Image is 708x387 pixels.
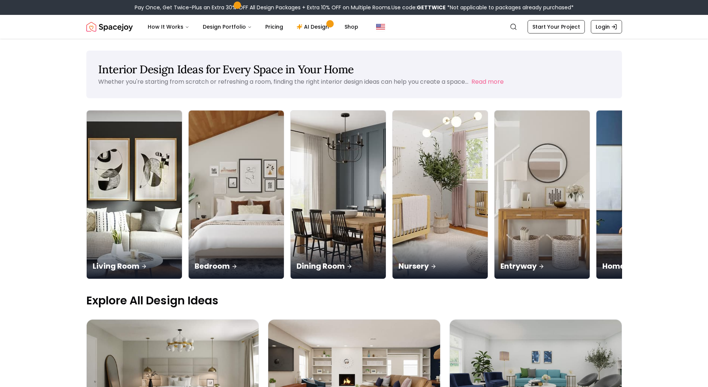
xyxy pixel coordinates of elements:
h1: Interior Design Ideas for Every Space in Your Home [98,63,610,76]
img: Spacejoy Logo [86,19,133,34]
a: Shop [339,19,364,34]
p: Dining Room [297,261,380,271]
p: Whether you're starting from scratch or refreshing a room, finding the right interior design idea... [98,77,468,86]
a: Home OfficeHome Office [596,110,692,279]
a: BedroomBedroom [188,110,284,279]
span: Use code: [391,4,446,11]
img: Dining Room [291,111,386,279]
p: Entryway [500,261,584,271]
a: Start Your Project [528,20,585,33]
img: Living Room [87,111,182,279]
a: AI Design [291,19,337,34]
div: Pay Once, Get Twice-Plus an Extra 30% OFF All Design Packages + Extra 10% OFF on Multiple Rooms. [135,4,574,11]
span: *Not applicable to packages already purchased* [446,4,574,11]
a: Pricing [259,19,289,34]
p: Nursery [398,261,482,271]
nav: Global [86,15,622,39]
a: EntrywayEntryway [494,110,590,279]
img: Entryway [494,111,590,279]
b: GETTWICE [417,4,446,11]
p: Living Room [93,261,176,271]
nav: Main [142,19,364,34]
button: Read more [471,77,504,86]
img: Bedroom [189,111,284,279]
img: Home Office [596,111,692,279]
a: Living RoomLiving Room [86,110,182,279]
p: Explore All Design Ideas [86,294,622,307]
button: Design Portfolio [197,19,258,34]
a: Spacejoy [86,19,133,34]
a: Dining RoomDining Room [290,110,386,279]
a: Login [591,20,622,33]
img: Nursery [393,111,488,279]
p: Home Office [602,261,686,271]
a: NurseryNursery [392,110,488,279]
button: How It Works [142,19,195,34]
p: Bedroom [195,261,278,271]
img: United States [376,22,385,31]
